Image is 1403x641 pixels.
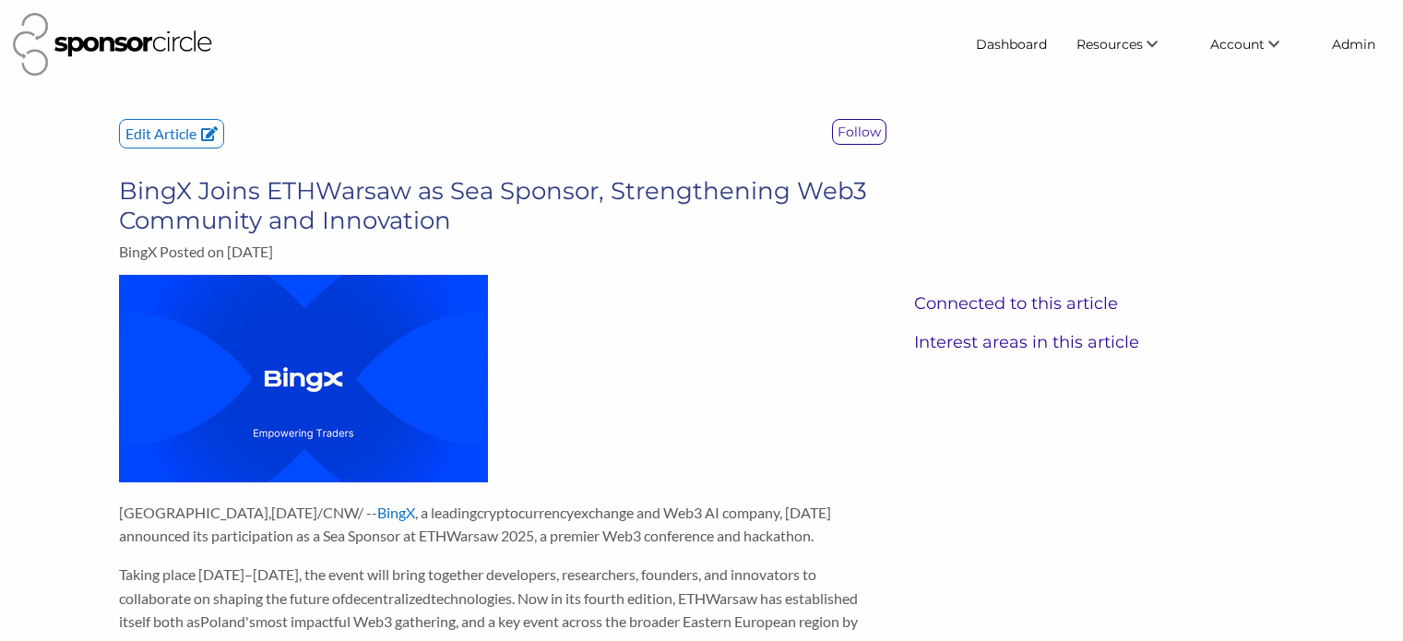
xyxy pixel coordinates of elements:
[345,589,431,607] span: decentralized
[119,501,886,548] p: , /CNW/ -- , a leading exchange and Web3 AI company, [DATE] announced its participation as a Sea ...
[119,275,488,482] img: BingX_logo_Logo.jpg
[377,504,415,521] a: BingX
[961,28,1062,61] a: Dashboard
[833,120,886,144] p: Follow
[1317,28,1390,61] a: Admin
[119,176,886,235] h3: BingX Joins ETHWarsaw as Sea Sponsor, Strengthening Web3 Community and Innovation
[1210,36,1265,53] span: Account
[119,243,886,260] p: BingX Posted on [DATE]
[1062,28,1195,61] li: Resources
[119,504,268,521] span: [GEOGRAPHIC_DATA]
[13,13,212,76] img: Sponsor Circle Logo
[1195,28,1317,61] li: Account
[914,293,1284,314] h3: Connected to this article
[914,332,1284,352] h3: Interest areas in this article
[1076,36,1143,53] span: Resources
[120,120,223,148] p: Edit Article
[200,612,256,630] span: Poland's
[271,504,317,521] span: [DATE]
[477,504,574,521] span: cryptocurrency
